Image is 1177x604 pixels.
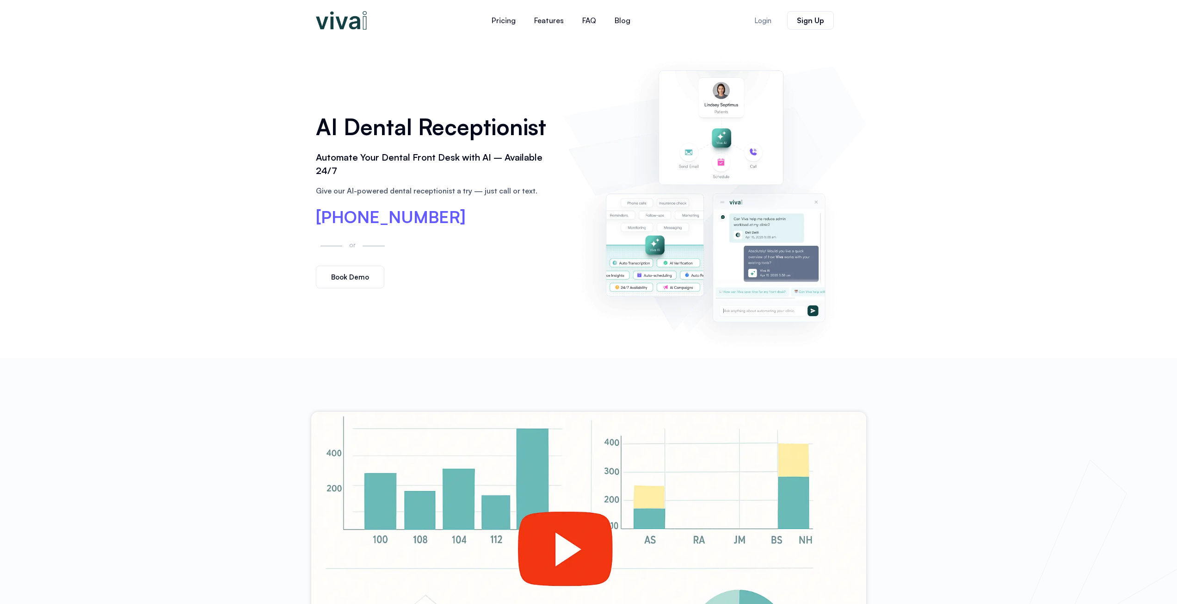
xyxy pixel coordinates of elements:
h2: Automate Your Dental Front Desk with AI – Available 24/7 [316,151,555,178]
span: Sign Up [797,17,824,24]
a: Pricing [482,9,525,31]
a: Blog [605,9,640,31]
nav: Menu [427,9,695,31]
h1: AI Dental Receptionist [316,111,555,143]
a: Sign Up [787,11,834,30]
a: Features [525,9,573,31]
img: AI dental receptionist dashboard – virtual receptionist dental office [568,50,861,349]
span: Login [754,17,771,24]
span: Book Demo [331,274,369,280]
a: Login [743,12,783,30]
a: Book Demo [316,266,384,288]
a: FAQ [573,9,605,31]
p: Give our AI-powered dental receptionist a try — just call or text. [316,185,555,196]
a: [PHONE_NUMBER] [316,209,466,225]
p: or [347,239,358,250]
